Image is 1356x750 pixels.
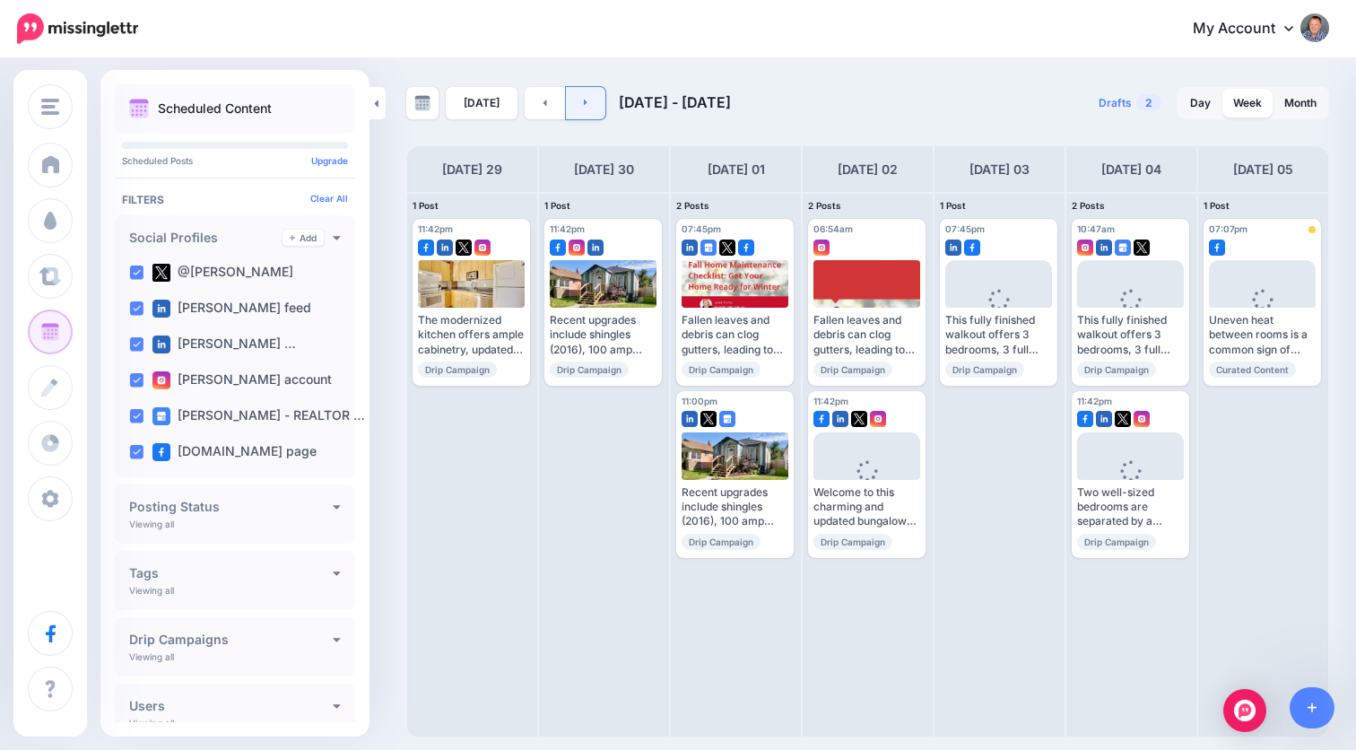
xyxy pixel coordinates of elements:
[682,223,721,234] span: 07:45pm
[152,407,170,425] img: google_business-square.png
[813,313,920,357] div: Fallen leaves and debris can clog gutters, leading to ice dams and water damage. Learn more 👉 [UR...
[418,313,525,357] div: The modernized kitchen offers ample cabinetry, updated counters, a newer stove, and a cozy breakf...
[851,411,867,427] img: twitter-square.png
[813,411,830,427] img: facebook-square.png
[587,240,604,256] img: linkedin-square.png
[813,223,853,234] span: 06:54am
[682,534,761,550] span: Drip Campaign
[1101,159,1161,180] h4: [DATE] 04
[1134,240,1150,256] img: twitter-square.png
[129,651,174,662] p: Viewing all
[152,371,170,389] img: instagram-square.png
[569,240,585,256] img: instagram-square.png
[1115,411,1131,427] img: twitter-square.png
[474,240,491,256] img: instagram-square.png
[969,159,1030,180] h4: [DATE] 03
[1238,289,1287,336] div: Loading
[1077,411,1093,427] img: facebook-square.png
[1077,223,1115,234] span: 10:47am
[418,362,497,378] span: Drip Campaign
[808,200,841,211] span: 2 Posts
[1209,313,1316,357] div: Uneven heat between rooms is a common sign of trouble. What feels like a minor annoyance now coul...
[311,155,348,166] a: Upgrade
[152,407,365,425] label: [PERSON_NAME] - REALTOR …
[129,567,333,580] h4: Tags
[129,718,174,728] p: Viewing all
[682,240,698,256] img: linkedin-square.png
[945,313,1052,357] div: This fully finished walkout offers 3 bedrooms, 3 full baths, and a spacious double garage. Learn ...
[310,193,348,204] a: Clear All
[129,231,282,244] h4: Social Profiles
[1077,362,1156,378] span: Drip Campaign
[1077,396,1112,406] span: 11:42pm
[682,396,717,406] span: 11:00pm
[1209,223,1247,234] span: 07:07pm
[152,264,293,282] label: @[PERSON_NAME]
[813,485,920,529] div: Welcome to this charming and updated bungalow nestled on a quiet tree-lined street. Learn more 👉 ...
[682,411,698,427] img: linkedin-square.png
[1115,240,1131,256] img: google_business-square.png
[1088,87,1172,119] a: Drafts2
[437,240,453,256] img: linkedin-square.png
[813,240,830,256] img: instagram-square.png
[682,362,761,378] span: Drip Campaign
[152,300,311,318] label: [PERSON_NAME] feed
[870,411,886,427] img: instagram-square.png
[1099,98,1132,109] span: Drafts
[550,362,629,378] span: Drip Campaign
[682,485,788,529] div: Recent upgrades include shingles (2016), 100 amp electrical service upgrade (2024), fresh paint, ...
[708,159,765,180] h4: [DATE] 01
[676,200,709,211] span: 2 Posts
[152,264,170,282] img: twitter-square.png
[446,87,517,119] a: [DATE]
[1204,200,1230,211] span: 1 Post
[1077,485,1184,529] div: Two well-sized bedrooms are separated by a refreshed 4-piece bath. Learn more 👉 [URL] #QuietTreeL...
[550,240,566,256] img: facebook-square.png
[1077,534,1156,550] span: Drip Campaign
[122,156,348,165] p: Scheduled Posts
[719,411,735,427] img: google_business-square.png
[1106,460,1155,507] div: Loading
[945,362,1024,378] span: Drip Campaign
[1175,7,1329,51] a: My Account
[550,223,585,234] span: 11:42pm
[738,240,754,256] img: facebook-square.png
[282,230,324,246] a: Add
[129,700,333,712] h4: Users
[1179,89,1221,118] a: Day
[418,240,434,256] img: facebook-square.png
[1134,411,1150,427] img: instagram-square.png
[17,13,138,44] img: Missinglettr
[152,371,332,389] label: [PERSON_NAME] account
[544,200,570,211] span: 1 Post
[1222,89,1273,118] a: Week
[129,633,333,646] h4: Drip Campaigns
[1077,313,1184,357] div: This fully finished walkout offers 3 bedrooms, 3 full baths, and a spacious double garage. Learn ...
[1223,689,1266,732] div: Open Intercom Messenger
[1077,240,1093,256] img: instagram-square.png
[682,313,788,357] div: Fallen leaves and debris can clog gutters, leading to ice dams and water damage. Learn more 👉 [UR...
[129,99,149,118] img: calendar.png
[1096,411,1112,427] img: linkedin-square.png
[1072,200,1105,211] span: 2 Posts
[1233,159,1293,180] h4: [DATE] 05
[456,240,472,256] img: twitter-square.png
[41,99,59,115] img: menu.png
[700,411,717,427] img: twitter-square.png
[700,240,717,256] img: google_business-square.png
[940,200,966,211] span: 1 Post
[842,460,891,507] div: Loading
[413,200,439,211] span: 1 Post
[619,93,731,111] span: [DATE] - [DATE]
[945,223,985,234] span: 07:45pm
[1273,89,1327,118] a: Month
[1106,289,1155,336] div: Loading
[129,501,333,513] h4: Posting Status
[832,411,848,427] img: linkedin-square.png
[813,362,892,378] span: Drip Campaign
[414,95,430,111] img: calendar-grey-darker.png
[974,289,1023,336] div: Loading
[442,159,502,180] h4: [DATE] 29
[1136,94,1161,111] span: 2
[1096,240,1112,256] img: linkedin-square.png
